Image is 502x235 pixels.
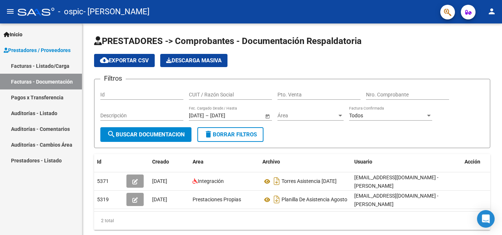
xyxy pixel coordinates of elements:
app-download-masive: Descarga masiva de comprobantes (adjuntos) [160,54,227,67]
datatable-header-cell: Usuario [351,154,462,170]
span: Acción [465,159,480,165]
datatable-header-cell: Area [190,154,259,170]
span: Área [277,113,337,119]
span: – [205,113,209,119]
span: Usuario [354,159,372,165]
h3: Filtros [100,73,126,84]
button: Exportar CSV [94,54,155,67]
datatable-header-cell: Acción [462,154,498,170]
span: - [PERSON_NAME] [83,4,150,20]
datatable-header-cell: Creado [149,154,190,170]
mat-icon: person [487,7,496,16]
button: Buscar Documentacion [100,127,191,142]
span: Integración [198,178,224,184]
datatable-header-cell: Id [94,154,123,170]
span: Id [97,159,101,165]
input: Fecha inicio [189,113,204,119]
span: Todos [349,113,363,118]
span: Planilla De Asistencia Agosto [282,197,347,203]
span: Prestaciones Propias [193,197,241,202]
i: Descargar documento [272,175,282,187]
i: Descargar documento [272,194,282,205]
span: 5371 [97,178,109,184]
span: Inicio [4,30,22,38]
span: [EMAIL_ADDRESS][DOMAIN_NAME] - [PERSON_NAME] [354,193,438,207]
span: Prestadores / Proveedores [4,46,71,54]
mat-icon: menu [6,7,15,16]
mat-icon: delete [204,130,213,139]
mat-icon: search [107,130,116,139]
span: [DATE] [152,197,167,202]
span: [EMAIL_ADDRESS][DOMAIN_NAME] - [PERSON_NAME] [354,175,438,189]
input: Fecha fin [210,113,246,119]
button: Borrar Filtros [197,127,263,142]
span: Area [193,159,204,165]
span: Torres Asistencia [DATE] [282,179,337,184]
span: [DATE] [152,178,167,184]
span: Exportar CSV [100,57,149,64]
div: Open Intercom Messenger [477,210,495,228]
button: Open calendar [263,112,271,120]
span: - ospic [58,4,83,20]
button: Descarga Masiva [160,54,227,67]
span: Descarga Masiva [166,57,222,64]
span: Buscar Documentacion [107,131,185,138]
span: Borrar Filtros [204,131,257,138]
span: Creado [152,159,169,165]
span: PRESTADORES -> Comprobantes - Documentación Respaldatoria [94,36,362,46]
span: Archivo [262,159,280,165]
div: 2 total [94,212,490,230]
span: 5319 [97,197,109,202]
datatable-header-cell: Archivo [259,154,351,170]
mat-icon: cloud_download [100,56,109,65]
